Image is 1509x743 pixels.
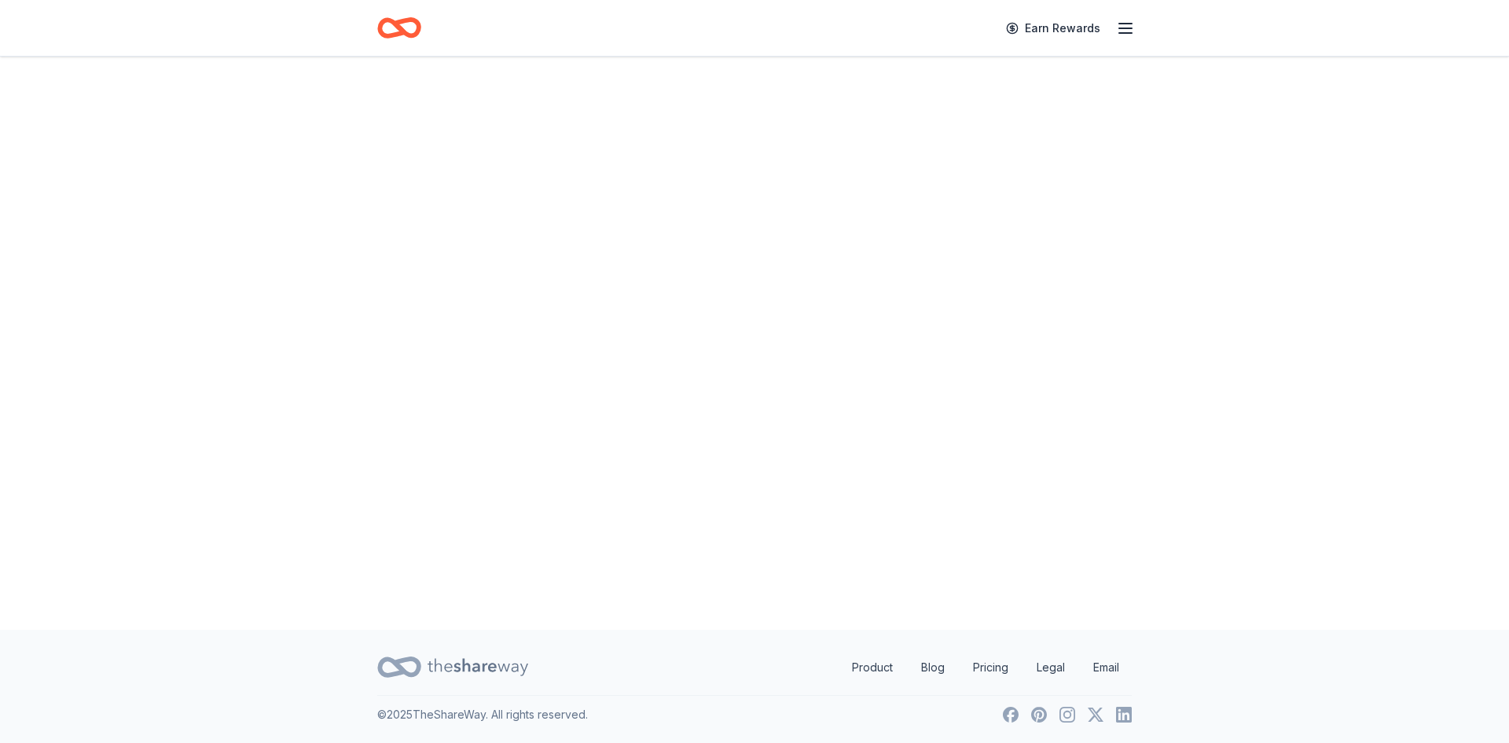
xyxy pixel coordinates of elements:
p: © 2025 TheShareWay. All rights reserved. [377,705,588,724]
a: Home [377,9,421,46]
a: Product [839,652,905,683]
nav: quick links [839,652,1132,683]
a: Pricing [960,652,1021,683]
a: Email [1081,652,1132,683]
a: Earn Rewards [997,14,1110,42]
a: Blog [909,652,957,683]
a: Legal [1024,652,1078,683]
